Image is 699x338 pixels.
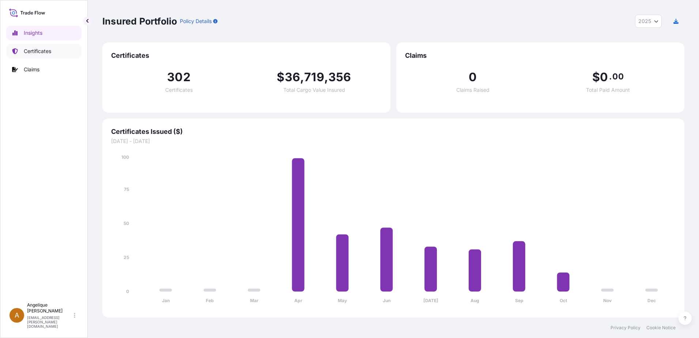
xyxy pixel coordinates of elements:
[206,298,214,303] tspan: Feb
[383,298,390,303] tspan: Jun
[121,154,129,160] tspan: 100
[6,26,82,40] a: Insights
[592,71,600,83] span: $
[600,71,608,83] span: 0
[609,74,612,79] span: .
[646,325,676,331] a: Cookie Notice
[647,298,656,303] tspan: Dec
[324,71,328,83] span: ,
[423,298,438,303] tspan: [DATE]
[162,298,170,303] tspan: Jan
[24,29,42,37] p: Insights
[612,74,623,79] span: 00
[611,325,641,331] a: Privacy Policy
[124,255,129,260] tspan: 25
[456,87,490,93] span: Claims Raised
[283,87,345,93] span: Total Cargo Value Insured
[111,127,676,136] span: Certificates Issued ($)
[603,298,612,303] tspan: Nov
[515,298,524,303] tspan: Sep
[471,298,479,303] tspan: Aug
[27,315,72,328] p: [EMAIL_ADDRESS][PERSON_NAME][DOMAIN_NAME]
[638,18,651,25] span: 2025
[24,66,39,73] p: Claims
[15,312,19,319] span: A
[338,298,347,303] tspan: May
[111,51,382,60] span: Certificates
[6,62,82,77] a: Claims
[560,298,567,303] tspan: Oct
[250,298,258,303] tspan: Mar
[124,187,129,192] tspan: 75
[328,71,351,83] span: 356
[277,71,284,83] span: $
[180,18,212,25] p: Policy Details
[24,48,51,55] p: Certificates
[6,44,82,59] a: Certificates
[126,289,129,294] tspan: 0
[167,71,190,83] span: 302
[586,87,630,93] span: Total Paid Amount
[165,87,193,93] span: Certificates
[111,138,676,145] span: [DATE] - [DATE]
[304,71,324,83] span: 719
[405,51,676,60] span: Claims
[124,221,129,226] tspan: 50
[285,71,300,83] span: 36
[469,71,477,83] span: 0
[102,15,177,27] p: Insured Portfolio
[300,71,304,83] span: ,
[294,298,302,303] tspan: Apr
[27,302,72,314] p: Angelique [PERSON_NAME]
[635,15,662,28] button: Year Selector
